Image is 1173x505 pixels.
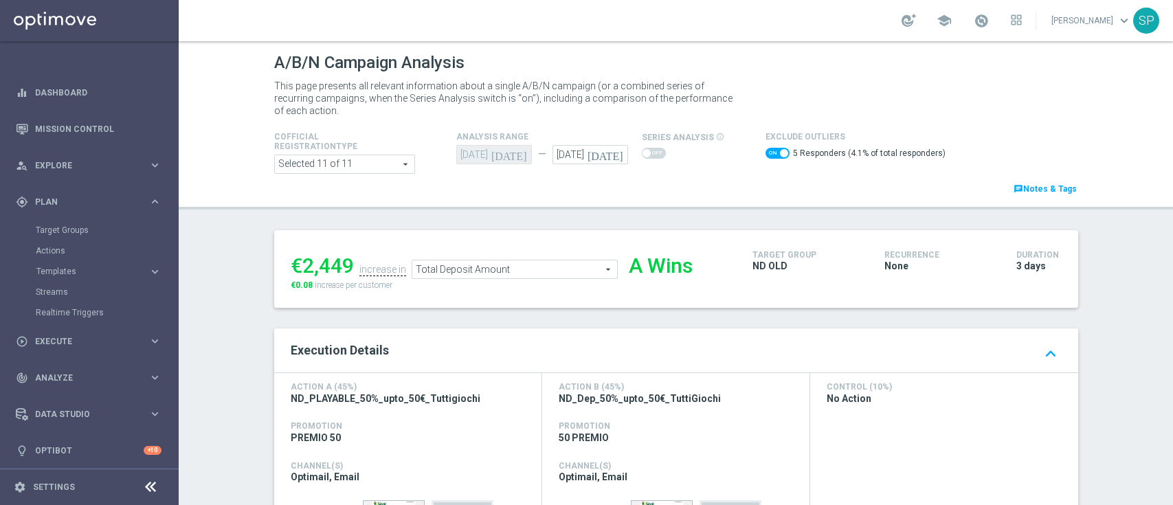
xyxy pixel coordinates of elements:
span: €0.08 [291,280,313,290]
span: Explore [35,161,148,170]
div: — [532,148,552,160]
i: chat [1014,184,1023,194]
span: Execute [35,337,148,346]
div: Target Groups [36,220,177,240]
span: ND OLD [752,260,787,272]
span: school [937,13,952,28]
div: Actions [36,240,177,261]
span: None [884,260,908,272]
span: Plan [35,198,148,206]
i: person_search [16,159,28,172]
span: Data Studio [35,410,148,418]
div: Realtime Triggers [36,302,177,323]
i: keyboard_arrow_right [148,159,161,172]
h1: A/B/N Campaign Analysis [274,53,465,73]
button: Templates keyboard_arrow_right [36,266,162,277]
div: Streams [36,282,177,302]
span: ND_PLAYABLE_50%_upto_50€_Tuttigiochi [291,392,480,405]
h4: Action A (45%) [291,382,526,392]
a: Target Groups [36,225,143,236]
div: SP [1133,8,1159,34]
div: Templates [36,261,177,282]
h4: Recurrence [884,250,996,260]
p: This page presents all relevant information about a single A/B/N campaign (or a combined series o... [274,80,735,117]
a: Actions [36,245,143,256]
i: keyboard_arrow_right [148,265,161,278]
span: Expert Online Expert Retail Master Online Master Retail Other and 6 more [275,155,414,173]
button: gps_fixed Plan keyboard_arrow_right [15,197,162,207]
div: Data Studio [16,408,148,420]
h4: Promotion [291,421,526,431]
a: [PERSON_NAME]keyboard_arrow_down [1050,10,1133,31]
div: Templates [36,267,148,276]
span: 3 days [1016,260,1046,272]
button: Data Studio keyboard_arrow_right [15,409,162,420]
i: equalizer [16,87,28,99]
a: Settings [33,483,75,491]
a: Dashboard [35,74,161,111]
div: increase in [359,264,406,276]
input: Select Date [552,145,628,164]
div: Mission Control [16,111,161,147]
span: Optimail, Email [291,471,359,483]
label: 5 Responders (4.1% of total responders) [793,148,946,159]
button: track_changes Analyze keyboard_arrow_right [15,372,162,383]
i: [DATE] [491,145,532,160]
span: Execution Details [291,343,389,357]
span: No Action [827,392,871,405]
button: play_circle_outline Execute keyboard_arrow_right [15,336,162,347]
div: Plan [16,196,148,208]
div: +10 [144,446,161,455]
h4: Control (10%) [827,382,1062,392]
h4: Channel(s) [291,461,526,471]
i: info_outline [716,133,724,141]
a: Optibot [35,432,144,469]
button: person_search Explore keyboard_arrow_right [15,160,162,171]
div: €2,449 [291,254,354,278]
i: settings [14,481,26,493]
i: keyboard_arrow_right [148,407,161,420]
span: series analysis [642,133,714,142]
h4: Duration [1016,250,1062,260]
div: Analyze [16,372,148,384]
div: Explore [16,159,148,172]
i: keyboard_arrow_right [148,371,161,384]
div: Optibot [16,432,161,469]
i: track_changes [16,372,28,384]
button: equalizer Dashboard [15,87,162,98]
div: A Wins [629,254,693,278]
i: play_circle_outline [16,335,28,348]
i: gps_fixed [16,196,28,208]
div: Dashboard [16,74,161,111]
span: Optimail, Email [559,471,627,483]
h4: Action B (45%) [559,382,793,392]
h4: Cofficial Registrationtype [274,132,391,151]
button: Mission Control [15,124,162,135]
h4: Channel(s) [559,461,793,471]
span: 50 PREMIO [559,431,609,444]
i: keyboard_arrow_right [148,335,161,348]
a: Mission Control [35,111,161,147]
h4: analysis range [456,132,642,142]
button: lightbulb Optibot +10 [15,445,162,456]
a: chatNotes & Tags [1012,181,1078,197]
span: ND_Dep_50%_upto_50€_TuttiGiochi [559,392,721,405]
span: PREMIO 50 [291,431,341,444]
span: Analyze [35,374,148,382]
a: Realtime Triggers [36,307,143,318]
i: keyboard_arrow_right [148,195,161,208]
i: [DATE] [588,145,628,160]
span: increase per customer [315,280,392,290]
span: Templates [36,267,135,276]
i: lightbulb [16,445,28,457]
h4: Promotion [559,421,793,431]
